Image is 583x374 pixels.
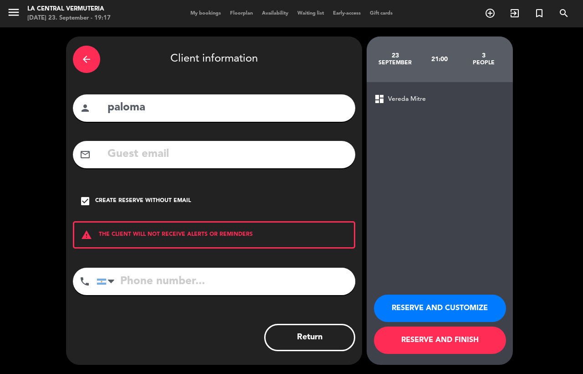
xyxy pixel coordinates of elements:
[373,52,418,59] div: 23
[461,59,506,67] div: people
[27,5,111,14] div: La Central Vermuteria
[373,59,418,67] div: September
[95,197,191,206] div: Create reserve without email
[264,324,355,351] button: Return
[328,11,365,16] span: Early-access
[80,103,91,114] i: person
[388,94,426,104] span: Vereda Mitre
[461,52,506,59] div: 3
[534,8,545,19] i: turned_in_not
[97,268,355,295] input: Phone number...
[417,43,461,75] div: 21:00
[80,196,91,207] i: check_box
[97,268,118,295] div: Argentina: +54
[186,11,225,16] span: My bookings
[107,145,348,164] input: Guest email
[374,93,385,104] span: dashboard
[509,8,520,19] i: exit_to_app
[485,8,496,19] i: add_circle_outline
[293,11,328,16] span: Waiting list
[79,276,90,287] i: phone
[74,229,99,240] i: warning
[225,11,257,16] span: Floorplan
[558,8,569,19] i: search
[257,11,293,16] span: Availability
[374,327,506,354] button: RESERVE AND FINISH
[27,14,111,23] div: [DATE] 23. September - 19:17
[73,221,355,249] div: THE CLIENT WILL NOT RECEIVE ALERTS OR REMINDERS
[7,5,20,22] button: menu
[80,149,91,160] i: mail_outline
[73,43,355,75] div: Client information
[7,5,20,19] i: menu
[365,11,397,16] span: Gift cards
[374,295,506,322] button: RESERVE AND CUSTOMIZE
[107,99,348,117] input: Guest Name
[81,54,92,65] i: arrow_back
